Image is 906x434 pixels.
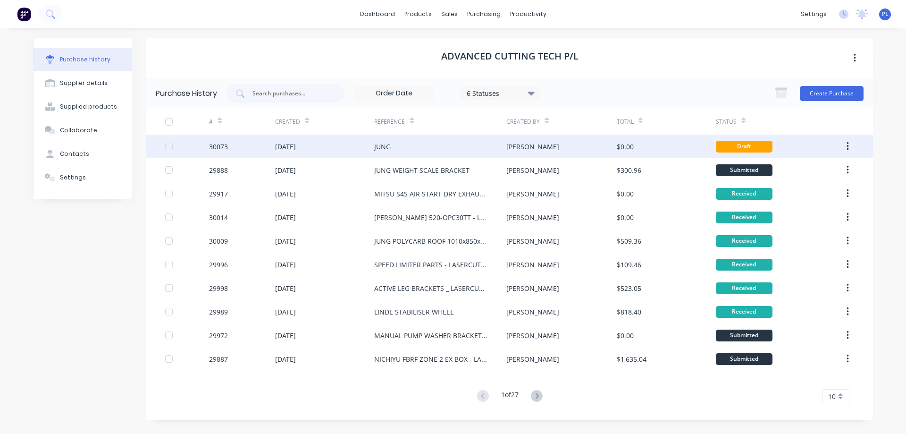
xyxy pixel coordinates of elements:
div: 29996 [209,260,228,270]
div: $0.00 [617,142,634,152]
div: $0.00 [617,189,634,199]
div: Purchase history [60,55,110,64]
div: [PERSON_NAME] 520-OPC30TT - LASERCUTTING [374,213,487,222]
div: 30073 [209,142,228,152]
div: Supplier details [60,79,108,87]
div: [PERSON_NAME] [506,236,559,246]
div: $509.36 [617,236,641,246]
input: Order Date [354,86,434,101]
span: 10 [828,391,836,401]
div: [DATE] [275,354,296,364]
div: JUNG POLYCARB ROOF 1010x850x4mm [374,236,487,246]
button: Create Purchase [800,86,864,101]
div: Total [617,118,634,126]
div: JUNG WEIGHT SCALE BRACKET [374,165,470,175]
div: $1,635.04 [617,354,646,364]
div: MANUAL PUMP WASHER BRACKETS X 10 [374,331,487,340]
div: Contacts [60,150,89,158]
div: [DATE] [275,165,296,175]
div: $523.05 [617,283,641,293]
button: Supplied products [34,95,132,119]
button: Collaborate [34,119,132,142]
div: 29917 [209,189,228,199]
div: [DATE] [275,142,296,152]
div: ACTIVE LEG BRACKETS _ LASERCUTTING [374,283,487,293]
div: [PERSON_NAME] [506,260,559,270]
div: [PERSON_NAME] [506,307,559,317]
button: Purchase history [34,48,132,71]
a: dashboard [355,7,400,21]
div: [DATE] [275,189,296,199]
div: $109.46 [617,260,641,270]
div: [DATE] [275,236,296,246]
div: [PERSON_NAME] [506,189,559,199]
div: purchasing [462,7,505,21]
div: settings [796,7,831,21]
div: $0.00 [617,331,634,340]
div: products [400,7,436,21]
div: Collaborate [60,126,97,135]
div: 30009 [209,236,228,246]
div: 29972 [209,331,228,340]
div: Created By [506,118,540,126]
div: [PERSON_NAME] [506,213,559,222]
div: NICHIYU FBRF ZONE 2 EX BOX - LASERCUTTING [374,354,487,364]
span: PL [882,10,889,18]
div: 30014 [209,213,228,222]
div: Created [275,118,300,126]
input: Search purchases... [252,89,330,98]
button: Contacts [34,142,132,166]
div: Supplied products [60,102,117,111]
div: JUNG [374,142,391,152]
div: [DATE] [275,260,296,270]
div: $0.00 [617,213,634,222]
h1: ADVANCED CUTTING TECH P/L [441,51,579,62]
button: Settings [34,166,132,189]
div: LINDE STABILISER WHEEL [374,307,453,317]
div: 29998 [209,283,228,293]
div: MITSU S4S AIR START DRY EXHAUST - LASERCUTTING [374,189,487,199]
div: Received [716,235,772,247]
div: [DATE] [275,283,296,293]
div: SPEED LIMITER PARTS - LASERCUTTING [374,260,487,270]
div: [DATE] [275,213,296,222]
div: $818.40 [617,307,641,317]
div: [PERSON_NAME] [506,165,559,175]
div: 29887 [209,354,228,364]
div: Status [716,118,737,126]
div: [PERSON_NAME] [506,354,559,364]
div: Reference [374,118,405,126]
div: Received [716,188,772,200]
div: [PERSON_NAME] [506,331,559,340]
button: Supplier details [34,71,132,95]
div: Received [716,259,772,271]
div: 1 of 27 [501,390,519,403]
div: [DATE] [275,307,296,317]
div: Received [716,282,772,294]
div: 6 Statuses [467,88,534,98]
div: [DATE] [275,331,296,340]
div: sales [436,7,462,21]
div: Received [716,212,772,223]
div: [PERSON_NAME] [506,283,559,293]
div: Purchase History [156,88,217,99]
div: 29888 [209,165,228,175]
div: Submitted [716,164,772,176]
div: [PERSON_NAME] [506,142,559,152]
div: Received [716,306,772,318]
div: Submitted [716,330,772,341]
div: Settings [60,173,86,182]
div: 29989 [209,307,228,317]
div: productivity [505,7,551,21]
div: Draft [716,141,772,153]
div: Submitted [716,353,772,365]
img: Factory [17,7,31,21]
div: $300.96 [617,165,641,175]
div: # [209,118,213,126]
